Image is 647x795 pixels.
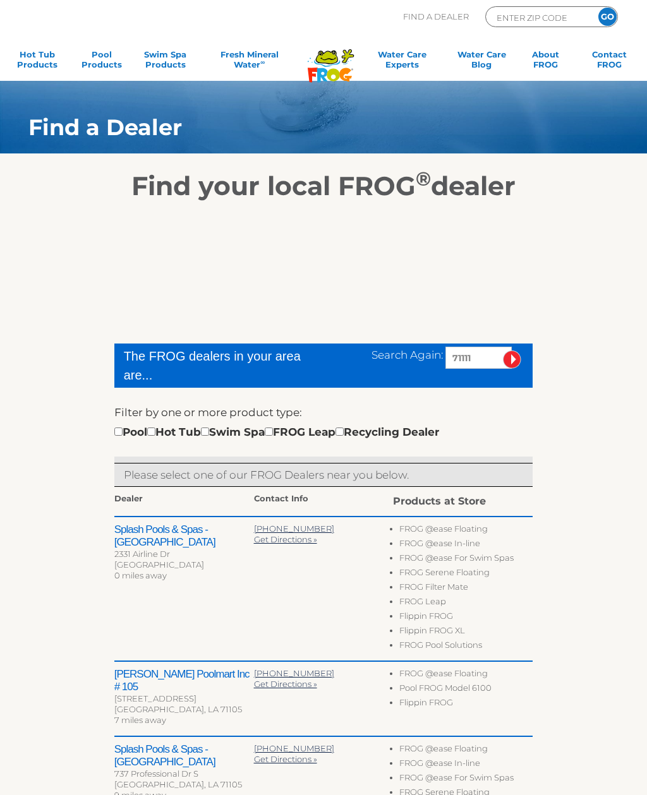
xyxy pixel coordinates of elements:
div: The FROG dealers in your area are... [124,347,329,385]
li: FROG Leap [399,596,533,611]
li: Flippin FROG XL [399,625,533,640]
div: [GEOGRAPHIC_DATA], LA 71105 [114,779,254,790]
a: Swim SpaProducts [140,49,190,75]
sup: ∞ [260,59,265,66]
li: FROG @ease In-line [399,758,533,772]
a: Water CareExperts [362,49,442,75]
p: Please select one of our FROG Dealers near you below. [124,467,524,483]
li: FROG @ease Floating [399,523,533,538]
div: [GEOGRAPHIC_DATA] [114,559,254,570]
li: FROG Pool Solutions [399,640,533,654]
a: Get Directions » [254,534,317,544]
li: FROG @ease For Swim Spas [399,553,533,567]
div: Pool Hot Tub Swim Spa FROG Leap Recycling Dealer [114,424,439,440]
h1: Find a Dealer [28,115,575,140]
sup: ® [416,167,431,191]
span: Search Again: [372,349,443,361]
a: Water CareBlog [457,49,507,75]
a: Get Directions » [254,754,317,764]
div: 2331 Airline Dr [114,549,254,559]
li: FROG Serene Floating [399,567,533,582]
a: ContactFROG [584,49,634,75]
h2: Splash Pools & Spas - [GEOGRAPHIC_DATA] [114,743,254,768]
div: Products at Store [393,493,533,510]
div: Dealer [114,493,254,508]
li: Flippin FROG [399,611,533,625]
li: FROG @ease In-line [399,538,533,553]
a: Fresh MineralWater∞ [205,49,294,75]
li: FROG @ease For Swim Spas [399,772,533,787]
label: Filter by one or more product type: [114,404,302,421]
li: FROG @ease Floating [399,743,533,758]
a: [PHONE_NUMBER] [254,668,334,678]
h2: Splash Pools & Spas - [GEOGRAPHIC_DATA] [114,523,254,549]
input: GO [598,8,617,26]
h2: Find your local FROG dealer [9,170,638,201]
li: FROG @ease Floating [399,668,533,683]
input: Submit [503,350,521,369]
a: PoolProducts [76,49,126,75]
div: 737 Professional Dr S [114,768,254,779]
li: Flippin FROG [399,697,533,712]
a: AboutFROG [521,49,571,75]
li: FROG Filter Mate [399,582,533,596]
a: [PHONE_NUMBER] [254,743,334,753]
a: Get Directions » [254,679,317,689]
span: 7 miles away [114,715,166,725]
div: [GEOGRAPHIC_DATA], LA 71105 [114,704,254,715]
img: Frog Products Logo [301,33,361,83]
a: Hot TubProducts [13,49,63,75]
a: [PHONE_NUMBER] [254,523,334,534]
li: Pool FROG Model 6100 [399,683,533,697]
span: 0 miles away [114,570,167,580]
div: [STREET_ADDRESS] [114,693,254,704]
h2: [PERSON_NAME] Poolmart Inc # 105 [114,668,254,693]
div: Contact Info [254,493,394,508]
p: Find A Dealer [403,6,469,27]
